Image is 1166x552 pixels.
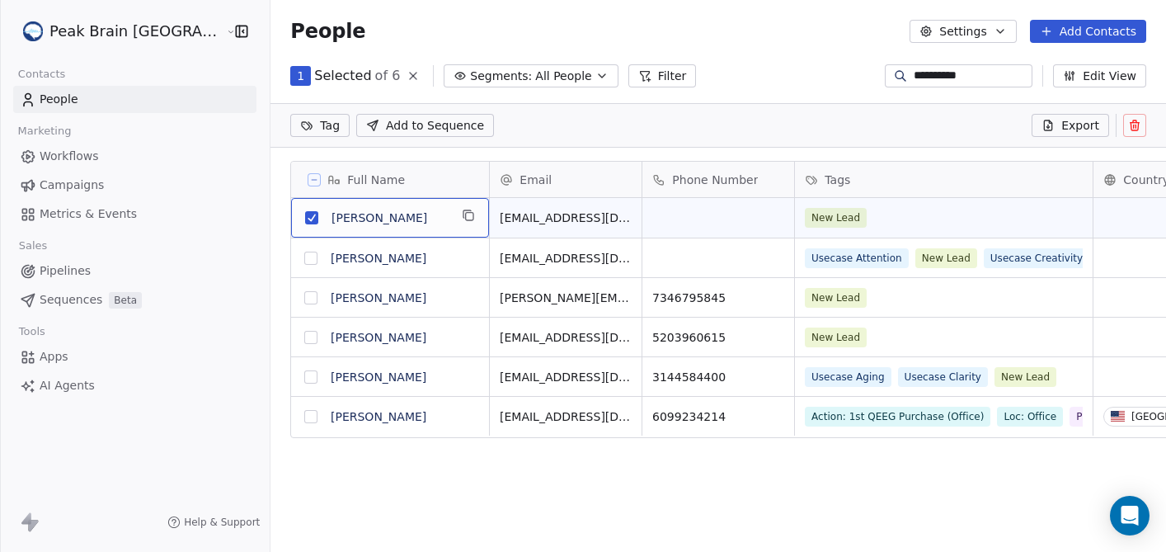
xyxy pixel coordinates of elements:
a: [PERSON_NAME] [331,291,426,304]
span: 7346795845 [652,290,784,306]
div: Full Name [291,162,489,197]
span: Tools [12,319,52,344]
a: Campaigns [13,172,256,199]
a: [PERSON_NAME] [331,211,427,224]
span: Tags [825,172,850,188]
span: 3144584400 [652,369,784,385]
span: Full Name [347,172,405,188]
span: All People [535,68,591,85]
span: Workflows [40,148,99,165]
span: Usecase Aging [805,367,891,387]
button: Edit View [1053,64,1146,87]
span: Tag [320,117,340,134]
span: [EMAIL_ADDRESS][DOMAIN_NAME] [500,250,632,267]
button: Filter [628,64,697,87]
span: 1 [297,68,304,84]
span: [PERSON_NAME][EMAIL_ADDRESS][DOMAIN_NAME] [500,290,632,306]
span: Pipelines [40,262,91,280]
span: [EMAIL_ADDRESS][DOMAIN_NAME] [500,210,632,226]
a: Help & Support [167,516,260,529]
span: Sales [12,234,54,258]
span: New Lead [805,288,867,308]
button: Add Contacts [1030,20,1146,43]
span: New Lead [805,208,867,228]
span: 6099234214 [652,408,784,425]
span: Phone Number [672,172,758,188]
span: of 6 [375,66,401,86]
span: Sequences [40,291,102,309]
span: Add to Sequence [386,117,484,134]
span: Action: 1st QEEG Purchase (Office) [805,407,990,427]
a: [PERSON_NAME] [331,410,426,423]
div: Email [490,162,642,197]
div: Open Intercom Messenger [1110,496,1150,535]
span: Peak Brain [GEOGRAPHIC_DATA] [49,21,222,42]
a: Metrics & Events [13,201,256,228]
div: grid [291,198,490,550]
span: [EMAIL_ADDRESS][DOMAIN_NAME] [500,329,632,346]
a: SequencesBeta [13,286,256,314]
button: Settings [910,20,1016,43]
span: New Lead [915,248,977,268]
button: 1 [290,66,311,86]
a: [PERSON_NAME] [331,252,426,265]
a: AI Agents [13,372,256,399]
a: People [13,86,256,113]
span: [EMAIL_ADDRESS][DOMAIN_NAME] [500,369,632,385]
span: Email [520,172,552,188]
span: Export [1061,117,1099,134]
span: AI Agents [40,377,95,394]
span: Help & Support [184,516,260,529]
span: Loc: Office [998,407,1064,427]
span: 5203960615 [652,329,784,346]
span: Usecase Attention [805,248,909,268]
span: Marketing [11,119,78,144]
span: Contacts [11,62,73,87]
img: Peak%20Brain%20Logo.png [23,21,43,41]
button: Export [1032,114,1109,137]
a: [PERSON_NAME] [331,331,426,344]
a: Pipelines [13,257,256,285]
span: People [40,91,78,108]
span: Usecase Clarity [898,367,988,387]
span: New Lead [994,367,1056,387]
span: [EMAIL_ADDRESS][DOMAIN_NAME] [500,408,632,425]
a: Workflows [13,143,256,170]
span: People [290,19,365,44]
span: Selected [314,66,371,86]
a: [PERSON_NAME] [331,370,426,384]
span: Apps [40,348,68,366]
div: Tags [795,162,1093,197]
span: Campaigns [40,177,104,194]
span: Usecase Creativity [984,248,1089,268]
span: New Lead [805,328,867,347]
button: Add to Sequence [356,114,494,137]
button: Tag [290,114,350,137]
button: Peak Brain [GEOGRAPHIC_DATA] [20,17,214,45]
span: Segments: [470,68,532,85]
div: Phone Number [642,162,794,197]
a: Apps [13,343,256,370]
span: Metrics & Events [40,205,137,223]
span: Beta [109,292,142,309]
